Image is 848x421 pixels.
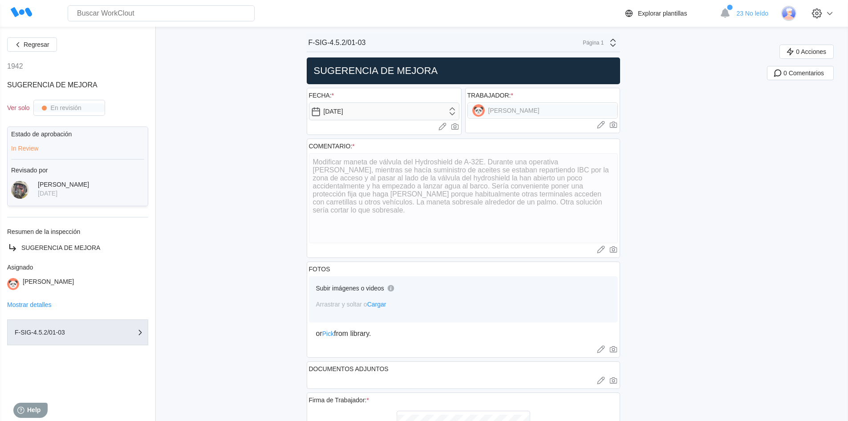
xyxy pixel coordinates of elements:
[309,143,355,150] div: COMENTARIO:
[11,145,144,152] div: In Review
[309,266,330,273] div: FOTOS
[7,228,148,235] div: Resumen de la inspección
[783,70,824,76] span: 0 Comentarios
[7,104,30,111] div: Ver solo
[779,45,834,59] button: 0 Acciones
[7,264,148,271] div: Asignado
[309,365,389,372] div: DOCUMENTOS ADJUNTOS
[11,181,29,199] img: 2f847459-28ef-4a61-85e4-954d408df519.jpg
[367,301,386,308] span: Cargar
[24,41,49,48] span: Regresar
[638,10,687,17] div: Explorar plantillas
[7,62,23,70] div: 1942
[38,190,89,197] div: [DATE]
[7,81,97,89] span: SUGERENCIA DE MEJORA
[767,66,834,80] button: 0 Comentarios
[736,10,768,17] span: 23 No leído
[7,242,148,253] a: SUGERENCIA DE MEJORA
[309,92,334,99] div: FECHA:
[624,8,716,19] a: Explorar plantillas
[15,329,104,335] div: F-SIG-4.5.2/01-03
[582,40,604,46] div: Página 1
[7,37,57,52] button: Regresar
[38,181,89,188] div: [PERSON_NAME]
[309,396,369,404] div: Firma de Trabajador:
[308,39,366,47] div: F-SIG-4.5.2/01-03
[322,330,334,337] span: Pick
[23,278,74,290] div: [PERSON_NAME]
[11,131,144,138] div: Estado de aprobación
[7,319,148,345] button: F-SIG-4.5.2/01-03
[316,330,611,338] div: or from library.
[68,5,255,21] input: Buscar WorkClout
[21,244,100,251] span: SUGERENCIA DE MEJORA
[11,167,144,174] div: Revisado por
[310,65,617,77] h2: SUGERENCIA DE MEJORA
[7,278,19,290] img: panda.png
[309,102,459,120] input: Seleccionar fecha
[309,153,618,243] textarea: Modificar maneta de válvula del Hydroshield de A-32E. Durante una operativa [PERSON_NAME], mientr...
[316,285,384,292] div: Subir imágenes o videos
[7,302,52,308] button: Mostrar detalles
[467,92,513,99] div: TRABAJADOR:
[781,6,796,21] img: user-3.png
[316,301,386,308] span: Arrastrar y soltar o
[796,49,826,55] span: 0 Acciones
